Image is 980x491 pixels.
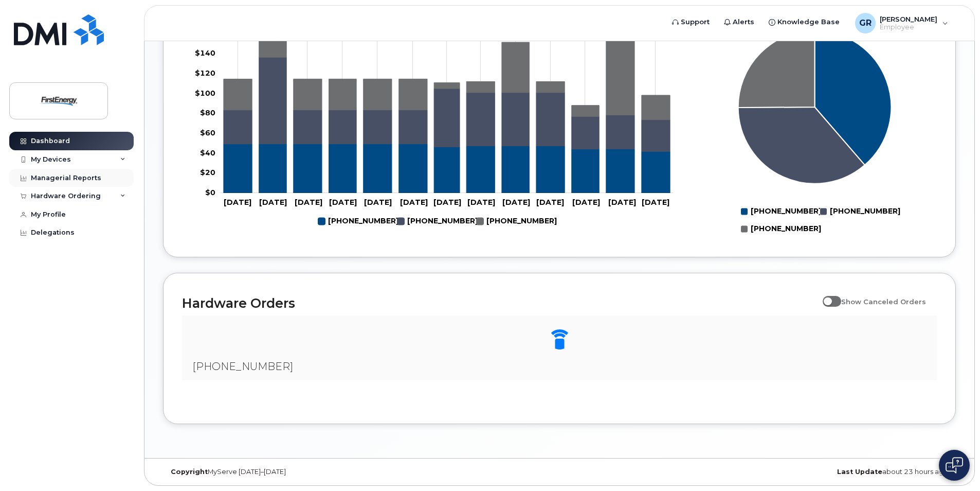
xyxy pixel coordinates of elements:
[477,213,557,230] g: 330-571-4415
[642,198,669,207] tspan: [DATE]
[717,12,761,32] a: Alerts
[200,168,215,178] tspan: $20
[163,468,427,476] div: MyServe [DATE]–[DATE]
[572,198,600,207] tspan: [DATE]
[200,148,215,157] tspan: $40
[195,9,674,230] g: Chart
[880,15,937,23] span: [PERSON_NAME]
[841,297,926,306] span: Show Canceled Orders
[195,89,215,98] tspan: $100
[400,198,428,207] tspan: [DATE]
[295,198,322,207] tspan: [DATE]
[182,295,818,311] h2: Hardware Orders
[224,144,670,193] g: 330-413-2046
[738,30,900,238] g: Chart
[761,12,847,32] a: Knowledge Base
[692,468,956,476] div: about 23 hours ago
[192,360,293,373] span: [PHONE_NUMBER]
[665,12,717,32] a: Support
[946,457,963,474] img: Open chat
[777,17,840,27] span: Knowledge Base
[536,198,564,207] tspan: [DATE]
[318,213,557,230] g: Legend
[859,17,872,29] span: GR
[224,57,670,151] g: 330-696-5975
[224,18,670,120] g: 330-571-4415
[329,198,357,207] tspan: [DATE]
[823,292,831,300] input: Show Canceled Orders
[681,17,710,27] span: Support
[880,23,937,31] span: Employee
[205,188,215,197] tspan: $0
[195,49,215,58] tspan: $140
[433,198,461,207] tspan: [DATE]
[502,198,530,207] tspan: [DATE]
[200,128,215,137] tspan: $60
[195,68,215,78] tspan: $120
[200,109,215,118] tspan: $80
[837,468,882,476] strong: Last Update
[224,198,251,207] tspan: [DATE]
[738,30,892,184] g: Series
[318,213,398,230] g: 330-413-2046
[259,198,287,207] tspan: [DATE]
[397,213,478,230] g: 330-696-5975
[733,17,754,27] span: Alerts
[848,13,955,33] div: Grady, Ryan D
[608,198,636,207] tspan: [DATE]
[741,203,900,238] g: Legend
[171,468,208,476] strong: Copyright
[364,198,392,207] tspan: [DATE]
[467,198,495,207] tspan: [DATE]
